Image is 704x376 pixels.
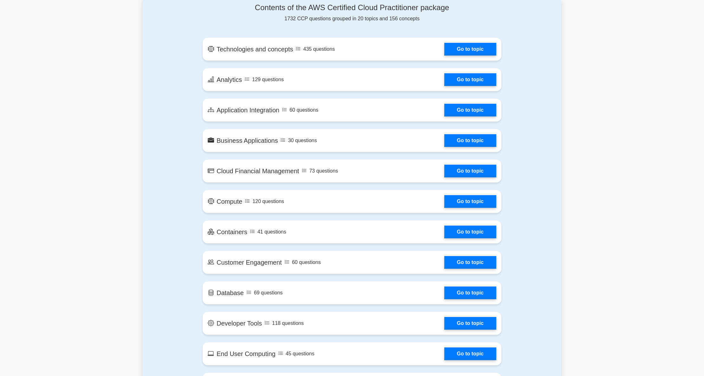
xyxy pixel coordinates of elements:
[444,317,496,330] a: Go to topic
[444,43,496,56] a: Go to topic
[444,134,496,147] a: Go to topic
[444,256,496,269] a: Go to topic
[444,165,496,177] a: Go to topic
[203,3,501,23] div: 1732 CCP questions grouped in 20 topics and 156 concepts
[444,73,496,86] a: Go to topic
[444,195,496,208] a: Go to topic
[444,104,496,116] a: Go to topic
[444,287,496,299] a: Go to topic
[203,3,501,12] h4: Contents of the AWS Certified Cloud Practitioner package
[444,347,496,360] a: Go to topic
[444,226,496,238] a: Go to topic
